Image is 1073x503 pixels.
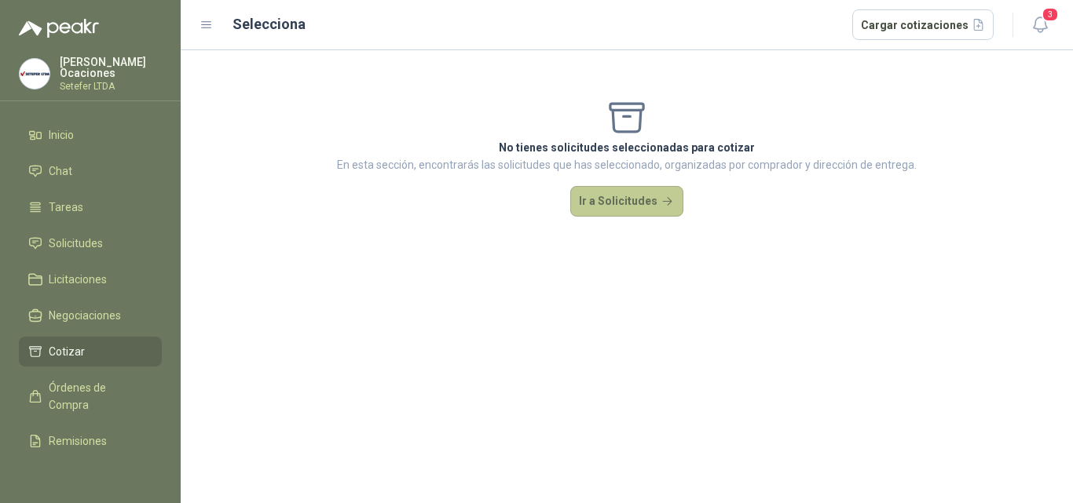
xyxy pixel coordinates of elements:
[337,139,917,156] p: No tienes solicitudes seleccionadas para cotizar
[60,82,162,91] p: Setefer LTDA
[19,462,162,492] a: Configuración
[19,301,162,330] a: Negociaciones
[852,9,994,41] button: Cargar cotizaciones
[19,264,162,294] a: Licitaciones
[19,426,162,456] a: Remisiones
[19,120,162,150] a: Inicio
[19,373,162,420] a: Órdenes de Compra
[19,337,162,366] a: Cotizar
[49,307,121,324] span: Negociaciones
[60,56,162,78] p: [PERSON_NAME] Ocaciones
[1042,7,1059,22] span: 3
[1026,11,1054,39] button: 3
[337,156,917,173] p: En esta sección, encontrarás las solicitudes que has seleccionado, organizadas por comprador y di...
[49,343,85,360] span: Cotizar
[49,199,83,216] span: Tareas
[49,379,147,414] span: Órdenes de Compra
[19,192,162,222] a: Tareas
[233,13,306,35] h2: Selecciona
[20,59,49,89] img: Company Logo
[49,432,107,450] span: Remisiones
[19,19,99,38] img: Logo peakr
[49,162,72,180] span: Chat
[49,271,107,288] span: Licitaciones
[49,235,103,252] span: Solicitudes
[570,186,683,217] button: Ir a Solicitudes
[19,156,162,186] a: Chat
[19,228,162,258] a: Solicitudes
[49,126,74,144] span: Inicio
